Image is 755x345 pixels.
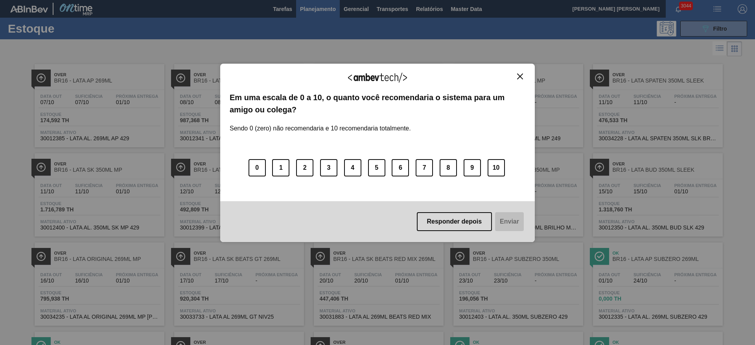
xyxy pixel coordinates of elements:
[515,73,525,80] button: Close
[230,116,411,132] label: Sendo 0 (zero) não recomendaria e 10 recomendaria totalmente.
[416,159,433,176] button: 7
[517,73,523,79] img: Close
[348,73,407,83] img: Logo Ambevtech
[249,159,266,176] button: 0
[320,159,337,176] button: 3
[464,159,481,176] button: 9
[440,159,457,176] button: 8
[368,159,385,176] button: 5
[344,159,361,176] button: 4
[272,159,289,176] button: 1
[488,159,505,176] button: 10
[296,159,313,176] button: 2
[230,92,525,116] label: Em uma escala de 0 a 10, o quanto você recomendaria o sistema para um amigo ou colega?
[417,212,492,231] button: Responder depois
[392,159,409,176] button: 6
